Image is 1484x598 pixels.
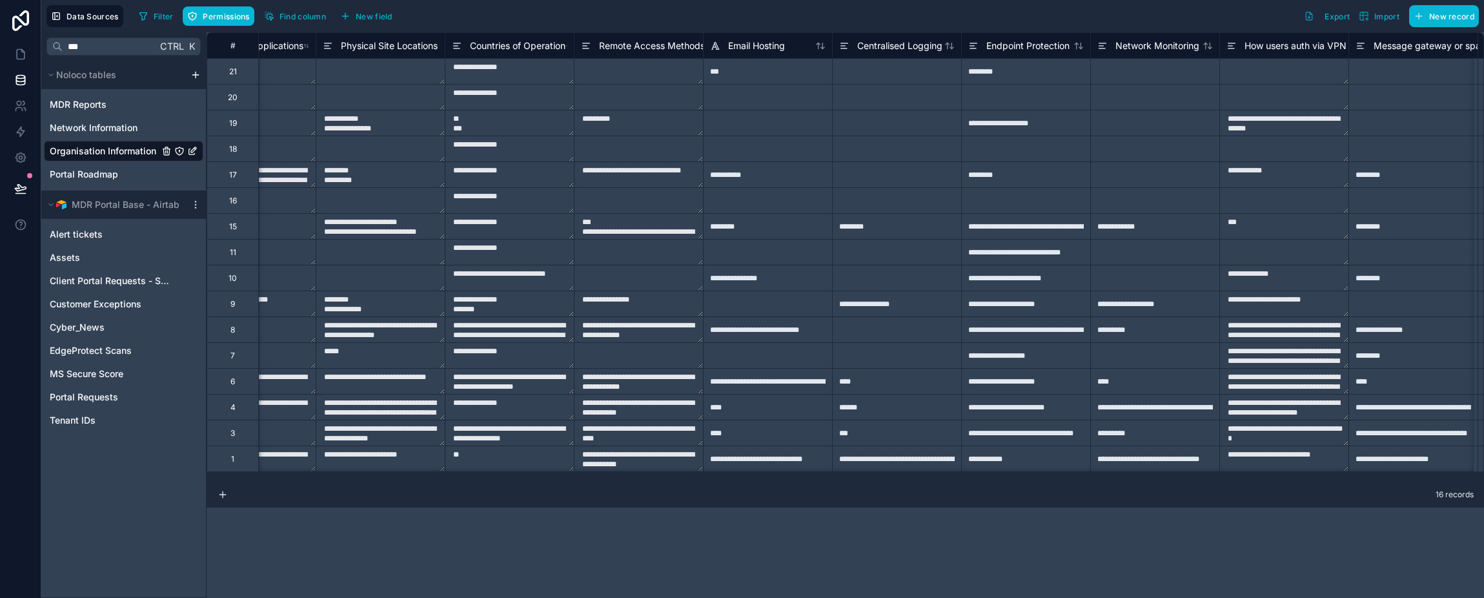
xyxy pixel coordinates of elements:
[229,118,237,129] div: 19
[229,144,237,154] div: 18
[986,39,1070,52] span: Endpoint Protection
[229,273,237,284] div: 10
[230,376,235,387] div: 6
[1374,12,1399,21] span: Import
[1436,490,1474,500] span: 16 records
[857,39,942,52] span: Centralised Logging
[154,12,174,21] span: Filter
[230,351,235,361] div: 7
[1115,39,1199,52] span: Network Monitoring
[341,39,438,52] span: Physical Site Locations
[183,6,254,26] button: Permissions
[46,5,123,27] button: Data Sources
[336,6,397,26] button: New field
[728,39,785,52] span: Email Hosting
[230,325,235,335] div: 8
[187,42,196,51] span: K
[230,247,236,258] div: 11
[228,92,238,103] div: 20
[229,170,237,180] div: 17
[230,402,236,413] div: 4
[229,222,237,232] div: 15
[217,41,249,50] div: #
[66,12,119,21] span: Data Sources
[356,12,392,21] span: New field
[183,6,259,26] a: Permissions
[1354,5,1404,27] button: Import
[1404,5,1479,27] a: New record
[470,39,565,52] span: Countries of Operation
[229,67,237,77] div: 21
[229,196,237,206] div: 16
[230,428,235,438] div: 3
[1409,5,1479,27] button: New record
[599,39,705,52] span: Remote Access Methods
[259,6,330,26] button: Find column
[203,12,249,21] span: Permissions
[1429,12,1474,21] span: New record
[1325,12,1350,21] span: Export
[134,6,178,26] button: Filter
[230,299,235,309] div: 9
[231,454,234,464] div: 1
[1299,5,1354,27] button: Export
[280,12,326,21] span: Find column
[159,38,185,54] span: Ctrl
[1245,39,1347,52] span: How users auth via VPN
